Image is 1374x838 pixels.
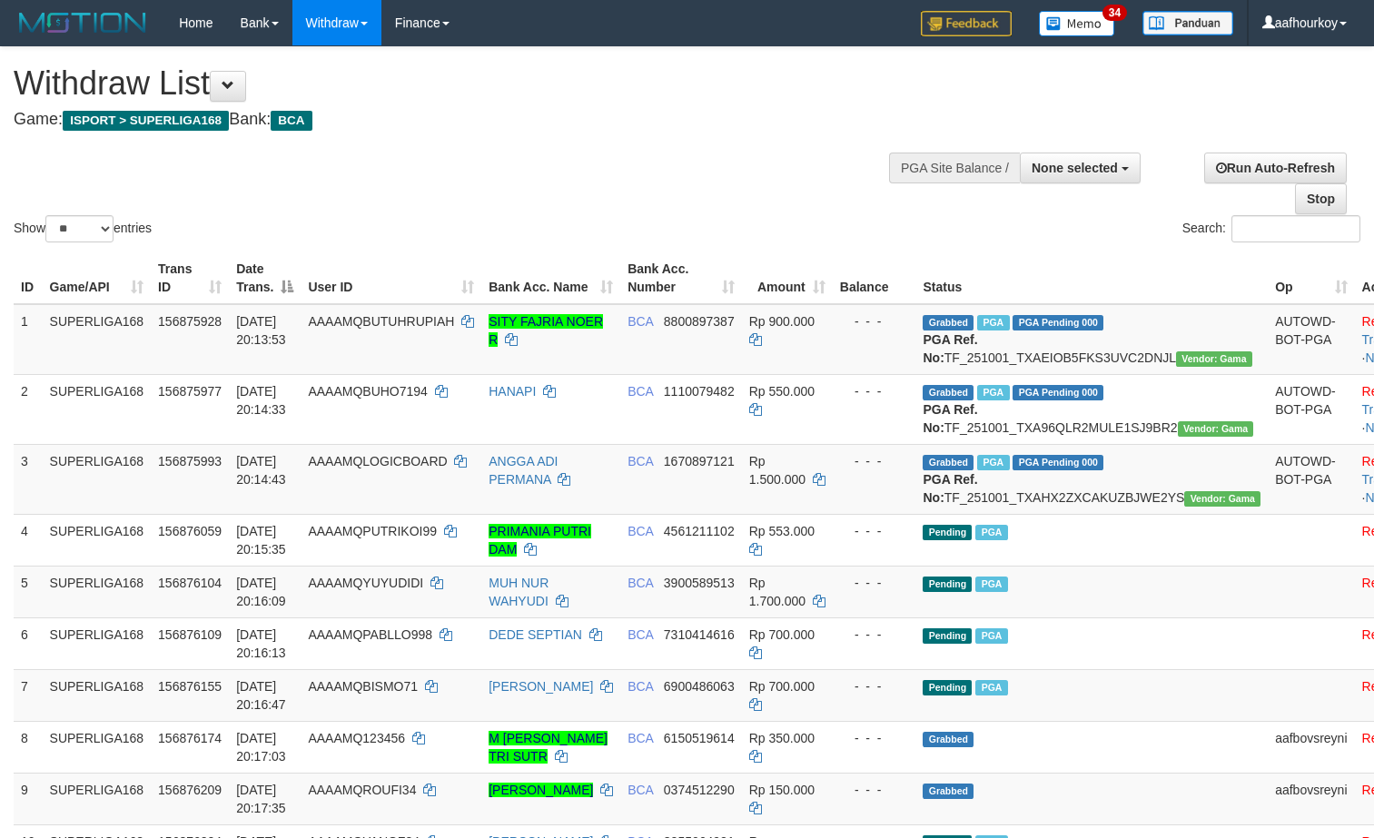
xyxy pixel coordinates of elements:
[489,384,536,399] a: HANAPI
[1231,215,1360,242] input: Search:
[14,304,43,375] td: 1
[1182,215,1360,242] label: Search:
[975,525,1007,540] span: Marked by aafsoycanthlai
[158,576,222,590] span: 156876104
[236,384,286,417] span: [DATE] 20:14:33
[308,783,416,797] span: AAAAMQROUFI34
[489,783,593,797] a: [PERSON_NAME]
[14,669,43,721] td: 7
[628,679,653,694] span: BCA
[840,574,909,592] div: - - -
[43,566,152,617] td: SUPERLIGA168
[1013,315,1103,330] span: PGA Pending
[664,524,735,538] span: Copy 4561211102 to clipboard
[45,215,114,242] select: Showentries
[923,525,972,540] span: Pending
[840,452,909,470] div: - - -
[229,252,301,304] th: Date Trans.: activate to sort column descending
[840,729,909,747] div: - - -
[308,627,432,642] span: AAAAMQPABLLO998
[236,576,286,608] span: [DATE] 20:16:09
[923,332,977,365] b: PGA Ref. No:
[975,577,1007,592] span: Marked by aafsoycanthlai
[308,454,447,468] span: AAAAMQLOGICBOARD
[664,783,735,797] span: Copy 0374512290 to clipboard
[923,628,972,644] span: Pending
[43,304,152,375] td: SUPERLIGA168
[236,783,286,815] span: [DATE] 20:17:35
[749,576,806,608] span: Rp 1.700.000
[977,455,1009,470] span: Marked by aafsoycanthlai
[489,314,603,347] a: SITY FAJRIA NOER R
[1204,153,1347,183] a: Run Auto-Refresh
[749,783,815,797] span: Rp 150.000
[14,773,43,824] td: 9
[664,627,735,642] span: Copy 7310414616 to clipboard
[14,215,152,242] label: Show entries
[742,252,833,304] th: Amount: activate to sort column ascending
[158,454,222,468] span: 156875993
[749,314,815,329] span: Rp 900.000
[1268,304,1354,375] td: AUTOWD-BOT-PGA
[489,731,608,764] a: M [PERSON_NAME] TRI SUTR
[158,731,222,745] span: 156876174
[14,65,898,102] h1: Withdraw List
[921,11,1012,36] img: Feedback.jpg
[14,252,43,304] th: ID
[43,252,152,304] th: Game/API: activate to sort column ascending
[628,524,653,538] span: BCA
[915,252,1268,304] th: Status
[923,315,974,330] span: Grabbed
[977,315,1009,330] span: Marked by aafsoycanthlai
[923,577,972,592] span: Pending
[889,153,1020,183] div: PGA Site Balance /
[628,384,653,399] span: BCA
[308,384,428,399] span: AAAAMQBUHO7194
[977,385,1009,400] span: Marked by aafsoycanthlai
[1142,11,1233,35] img: panduan.png
[915,304,1268,375] td: TF_251001_TXAEIOB5FKS3UVC2DNJL
[301,252,481,304] th: User ID: activate to sort column ascending
[749,679,815,694] span: Rp 700.000
[923,732,974,747] span: Grabbed
[63,111,229,131] span: ISPORT > SUPERLIGA168
[308,314,454,329] span: AAAAMQBUTUHRUPIAH
[14,514,43,566] td: 4
[489,679,593,694] a: [PERSON_NAME]
[923,784,974,799] span: Grabbed
[1178,421,1254,437] span: Vendor URL: https://trx31.1velocity.biz
[664,679,735,694] span: Copy 6900486063 to clipboard
[308,576,423,590] span: AAAAMQYUYUDIDI
[628,314,653,329] span: BCA
[489,627,582,642] a: DEDE SEPTIAN
[308,731,405,745] span: AAAAMQ123456
[43,669,152,721] td: SUPERLIGA168
[236,314,286,347] span: [DATE] 20:13:53
[749,627,815,642] span: Rp 700.000
[620,252,742,304] th: Bank Acc. Number: activate to sort column ascending
[628,783,653,797] span: BCA
[975,628,1007,644] span: Marked by aafsoycanthlai
[923,455,974,470] span: Grabbed
[1184,491,1260,507] span: Vendor URL: https://trx31.1velocity.biz
[664,314,735,329] span: Copy 8800897387 to clipboard
[840,781,909,799] div: - - -
[915,374,1268,444] td: TF_251001_TXA96QLR2MULE1SJ9BR2
[308,524,437,538] span: AAAAMQPUTRIKOI99
[158,314,222,329] span: 156875928
[923,385,974,400] span: Grabbed
[158,783,222,797] span: 156876209
[43,374,152,444] td: SUPERLIGA168
[236,627,286,660] span: [DATE] 20:16:13
[158,384,222,399] span: 156875977
[664,384,735,399] span: Copy 1110079482 to clipboard
[14,617,43,669] td: 6
[43,721,152,773] td: SUPERLIGA168
[236,679,286,712] span: [DATE] 20:16:47
[43,444,152,514] td: SUPERLIGA168
[1032,161,1118,175] span: None selected
[915,444,1268,514] td: TF_251001_TXAHX2ZXCAKUZBJWE2YS
[833,252,916,304] th: Balance
[489,576,549,608] a: MUH NUR WAHYUDI
[1268,721,1354,773] td: aafbovsreyni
